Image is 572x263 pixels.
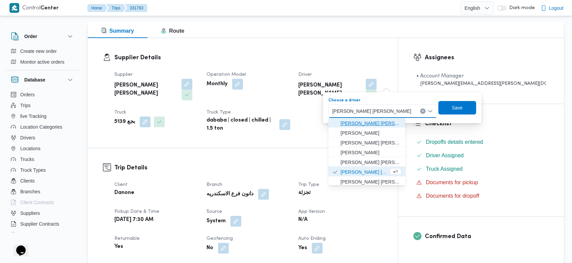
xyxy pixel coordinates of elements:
b: [PERSON_NAME] [PERSON_NAME] [298,81,361,98]
b: Danone [114,189,134,197]
button: Location Categories [8,122,77,132]
span: Trip Type [298,183,319,187]
span: Dropoffs details entered [426,139,483,145]
button: Documents for pickup [414,177,549,188]
button: Database [11,76,74,84]
span: Orders [20,91,35,99]
span: Dropoffs details entered [426,138,483,146]
span: Branches [20,188,40,196]
span: live Tracking [20,112,47,120]
span: Truck Types [20,166,46,174]
span: Locations [20,144,40,153]
button: Locations [8,143,77,154]
button: Devices [8,229,77,240]
span: Pickup date & time [114,209,159,214]
span: Location Categories [20,123,62,131]
button: محمد عوض محمد قطب [328,167,405,176]
button: Truck Assigned [414,164,549,174]
button: Trips [106,4,126,12]
span: Route [161,28,184,34]
button: عبدالله احمد عبدالعاطي عبدالحميد [328,147,405,157]
iframe: chat widget [7,236,28,256]
button: Suppliers [8,208,77,219]
b: [PERSON_NAME] [PERSON_NAME] [114,81,177,98]
span: Driver Assigned [426,152,464,160]
button: 331763 [125,4,147,12]
b: dababa | closed | chilled | 1.5 ton [207,117,275,133]
button: Trucks [8,154,77,165]
button: Home [87,4,108,12]
div: Order [5,46,80,70]
button: Orders [8,89,77,100]
span: [PERSON_NAME] [341,129,401,137]
span: Clients [20,177,35,185]
span: App Version [298,209,325,214]
button: Close list of options [428,108,433,114]
b: Yes [114,243,123,251]
button: Drivers [8,132,77,143]
button: Order [11,32,74,40]
span: Create new order [20,47,57,55]
h3: Checklist [425,119,549,128]
span: [PERSON_NAME] [341,149,401,157]
button: محمود سامى عبدالله ابراهيم خليفة [328,118,405,128]
span: Supplier Contracts [20,220,59,228]
b: Monthly [207,80,227,88]
b: [DATE] 7:30 AM [114,216,154,224]
b: No [207,244,213,252]
span: [PERSON_NAME] [PERSON_NAME] [341,168,388,176]
span: Documents for dropoff [426,192,479,200]
button: Clients [8,175,77,186]
span: Save [452,104,463,112]
div: • Account Manager [416,72,546,80]
b: 5139 بجع [114,118,135,126]
b: دانون فرع الاسكندريه [207,190,253,198]
span: Documents for pickup [426,179,478,185]
button: Logout [538,1,566,15]
button: احمد مبروك عبدالله علي عباس [328,157,405,167]
span: [PERSON_NAME] [PERSON_NAME] [332,107,411,114]
h3: Assignees [425,53,549,62]
span: Dark mode [507,5,535,11]
span: Truck Type [207,110,231,114]
span: Trips [20,101,31,109]
span: [PERSON_NAME] [PERSON_NAME] [341,119,401,127]
span: Summary [101,28,134,34]
button: Driver Assigned [414,150,549,161]
span: Client Contracts [20,198,54,206]
label: Choose a driver [328,98,360,103]
span: Drivers [20,134,35,142]
h3: Confirmed Data [425,232,549,241]
span: Driver [298,72,312,77]
button: Client Contracts [8,197,77,208]
div: [PERSON_NAME][EMAIL_ADDRESS][PERSON_NAME][DOMAIN_NAME] [416,80,546,87]
span: [PERSON_NAME] [PERSON_NAME] [341,158,401,166]
button: Trips [8,100,77,111]
button: Supplier Contracts [8,219,77,229]
b: System [207,217,226,225]
span: Branch [207,183,222,187]
button: Save [438,101,476,114]
img: X8yXhbKr1z7QwAAAABJRU5ErkJggg== [9,3,19,13]
span: Logout [549,4,564,12]
h3: Supplier Details [114,53,383,62]
span: Returnable [114,236,140,241]
span: Truck [114,110,126,114]
span: Devices [20,231,37,239]
b: تجزئة [298,189,310,197]
span: Source [207,209,222,214]
span: • Account Manager abdallah.mohamed@illa.com.eg [416,72,546,87]
span: Auto Ending [298,236,326,241]
span: Operation Model [207,72,246,77]
span: Monitor active orders [20,58,64,66]
button: Branches [8,186,77,197]
button: Create new order [8,46,77,57]
button: Truck Types [8,165,77,175]
button: Clear input [420,108,426,114]
button: Dropoffs details entered [414,137,549,147]
span: [PERSON_NAME] [PERSON_NAME] [341,139,401,147]
button: Monitor active orders [8,57,77,67]
button: محمد فوزي احمد خطاب [328,137,405,147]
b: Center [41,6,59,11]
